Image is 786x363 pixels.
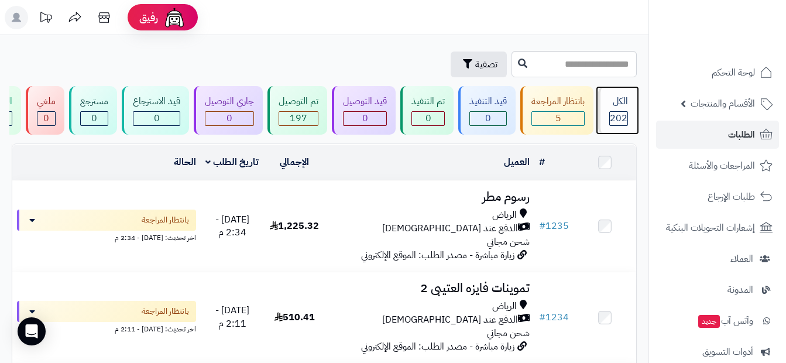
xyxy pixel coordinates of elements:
span: 0 [43,111,49,125]
div: بانتظار المراجعة [531,95,585,108]
a: المدونة [656,276,779,304]
span: رفيق [139,11,158,25]
span: زيارة مباشرة - مصدر الطلب: الموقع الإلكتروني [361,248,514,262]
span: 202 [610,111,627,125]
a: تم التنفيذ 0 [398,86,456,135]
a: تم التوصيل 197 [265,86,329,135]
span: بانتظار المراجعة [142,306,189,317]
span: 510.41 [274,310,315,324]
span: تصفية [475,57,497,71]
div: تم التوصيل [279,95,318,108]
span: الرياض [492,208,517,222]
span: لوحة التحكم [712,64,755,81]
span: 197 [290,111,307,125]
div: Open Intercom Messenger [18,317,46,345]
a: تاريخ الطلب [205,155,259,169]
div: اخر تحديث: [DATE] - 2:11 م [17,322,196,334]
a: مسترجع 0 [67,86,119,135]
a: العميل [504,155,530,169]
span: زيارة مباشرة - مصدر الطلب: الموقع الإلكتروني [361,340,514,354]
span: شحن مجاني [487,235,530,249]
a: #1234 [539,310,569,324]
span: الدفع عند [DEMOGRAPHIC_DATA] [382,313,518,327]
a: تحديثات المنصة [31,6,60,32]
a: #1235 [539,219,569,233]
span: 0 [485,111,491,125]
div: 0 [37,112,55,125]
a: العملاء [656,245,779,273]
span: 0 [425,111,431,125]
span: طلبات الإرجاع [708,189,755,205]
div: قيد الاسترجاع [133,95,180,108]
img: logo-2.png [706,31,775,56]
span: إشعارات التحويلات البنكية [666,220,755,236]
div: 0 [344,112,386,125]
div: 197 [279,112,318,125]
button: تصفية [451,52,507,77]
div: قيد التوصيل [343,95,387,108]
div: جاري التوصيل [205,95,254,108]
span: # [539,310,545,324]
a: وآتس آبجديد [656,307,779,335]
div: قيد التنفيذ [469,95,507,108]
h3: رسوم مطر [330,190,530,204]
div: 0 [133,112,180,125]
a: طلبات الإرجاع [656,183,779,211]
span: بانتظار المراجعة [142,214,189,226]
a: الكل202 [596,86,639,135]
span: أدوات التسويق [702,344,753,360]
div: 0 [81,112,108,125]
a: المراجعات والأسئلة [656,152,779,180]
a: # [539,155,545,169]
a: قيد التنفيذ 0 [456,86,518,135]
span: شحن مجاني [487,326,530,340]
div: اخر تحديث: [DATE] - 2:34 م [17,231,196,243]
div: 5 [532,112,584,125]
span: 0 [154,111,160,125]
span: الدفع عند [DEMOGRAPHIC_DATA] [382,222,518,235]
a: بانتظار المراجعة 5 [518,86,596,135]
span: [DATE] - 2:34 م [215,213,249,240]
span: الأقسام والمنتجات [691,95,755,112]
div: تم التنفيذ [411,95,445,108]
a: لوحة التحكم [656,59,779,87]
span: المدونة [727,282,753,298]
div: 0 [470,112,506,125]
span: [DATE] - 2:11 م [215,303,249,331]
a: قيد الاسترجاع 0 [119,86,191,135]
span: جديد [698,315,720,328]
a: الطلبات [656,121,779,149]
img: ai-face.png [163,6,186,29]
span: الطلبات [728,126,755,143]
span: وآتس آب [697,313,753,329]
span: 0 [362,111,368,125]
span: العملاء [730,251,753,267]
span: 0 [91,111,97,125]
span: المراجعات والأسئلة [689,157,755,174]
a: إشعارات التحويلات البنكية [656,214,779,242]
a: قيد التوصيل 0 [329,86,398,135]
div: 0 [205,112,253,125]
span: 1,225.32 [270,219,319,233]
div: 0 [412,112,444,125]
h3: تموينات فايزه العتيبى 2 [330,282,530,295]
span: الرياض [492,300,517,313]
span: 5 [555,111,561,125]
a: جاري التوصيل 0 [191,86,265,135]
a: الحالة [174,155,196,169]
a: ملغي 0 [23,86,67,135]
a: الإجمالي [280,155,309,169]
div: الكل [609,95,628,108]
div: مسترجع [80,95,108,108]
span: 0 [226,111,232,125]
span: # [539,219,545,233]
div: ملغي [37,95,56,108]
